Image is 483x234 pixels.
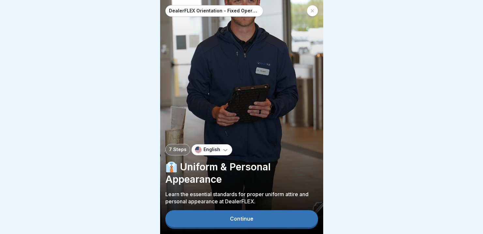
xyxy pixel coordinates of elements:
[204,147,220,152] p: English
[169,147,187,152] p: 7 Steps
[165,191,318,205] p: Learn the essential standards for proper uniform attire and personal appearance at DealerFLEX.
[230,216,253,222] div: Continue
[165,161,318,185] p: 👔 Uniform & Personal Appearance
[165,210,318,227] button: Continue
[195,147,202,153] img: us.svg
[169,8,260,14] p: DealerFLEX Orientation - Fixed Operations Division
